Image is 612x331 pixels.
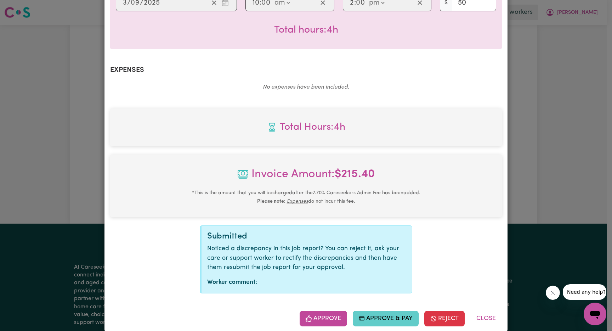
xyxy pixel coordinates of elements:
span: Total hours worked: 4 hours [274,25,338,35]
iframe: Message from company [563,284,606,300]
button: Approve & Pay [353,311,419,326]
b: $ 215.40 [335,169,375,180]
iframe: Button to launch messaging window [584,303,606,325]
span: Invoice Amount: [116,166,496,189]
b: Please note: [257,199,285,204]
h2: Expenses [110,66,502,74]
span: Submitted [207,232,247,241]
small: This is the amount that you will be charged after the 7.70 % Careseekers Admin Fee has been added... [192,190,420,204]
em: No expenses have been included. [263,84,349,90]
button: Approve [300,311,347,326]
button: Reject [424,311,465,326]
strong: Worker comment: [207,279,257,285]
span: Total hours worked: 4 hours [116,120,496,135]
u: Expenses [287,199,308,204]
button: Close [470,311,502,326]
p: Noticed a discrepancy in this job report? You can reject it, ask your care or support worker to r... [207,244,406,272]
iframe: Close message [546,286,560,300]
